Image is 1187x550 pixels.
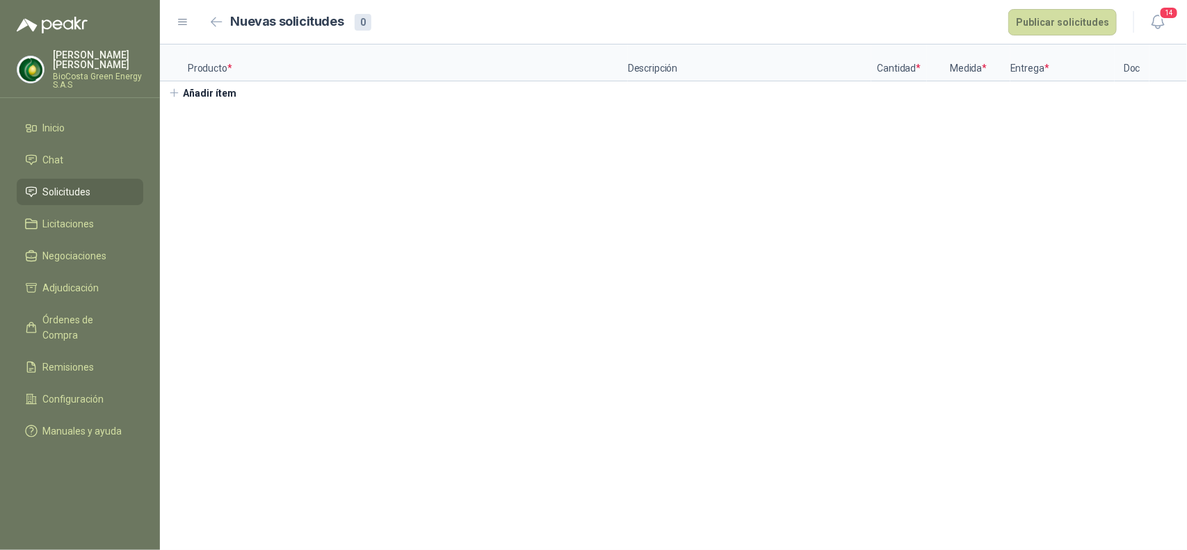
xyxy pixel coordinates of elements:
[17,56,44,83] img: Company Logo
[17,354,143,380] a: Remisiones
[17,418,143,444] a: Manuales y ayuda
[43,184,91,200] span: Solicitudes
[43,248,107,264] span: Negociaciones
[871,45,927,81] p: Cantidad
[43,312,130,343] span: Órdenes de Compra
[17,307,143,348] a: Órdenes de Compra
[927,45,1010,81] p: Medida
[17,179,143,205] a: Solicitudes
[43,280,99,296] span: Adjudicación
[628,45,871,81] p: Descripción
[17,147,143,173] a: Chat
[1145,10,1170,35] button: 14
[188,45,628,81] p: Producto
[355,14,371,31] div: 0
[17,211,143,237] a: Licitaciones
[1159,6,1179,19] span: 14
[43,120,65,136] span: Inicio
[53,72,143,89] p: BioCosta Green Energy S.A.S
[17,275,143,301] a: Adjudicación
[53,50,143,70] p: [PERSON_NAME] [PERSON_NAME]
[43,152,64,168] span: Chat
[43,423,122,439] span: Manuales y ayuda
[17,386,143,412] a: Configuración
[1010,45,1115,81] p: Entrega
[43,359,95,375] span: Remisiones
[43,216,95,232] span: Licitaciones
[231,12,344,32] h2: Nuevas solicitudes
[1008,9,1117,35] button: Publicar solicitudes
[160,81,245,105] button: Añadir ítem
[1115,45,1149,81] p: Doc
[17,243,143,269] a: Negociaciones
[17,115,143,141] a: Inicio
[43,391,104,407] span: Configuración
[17,17,88,33] img: Logo peakr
